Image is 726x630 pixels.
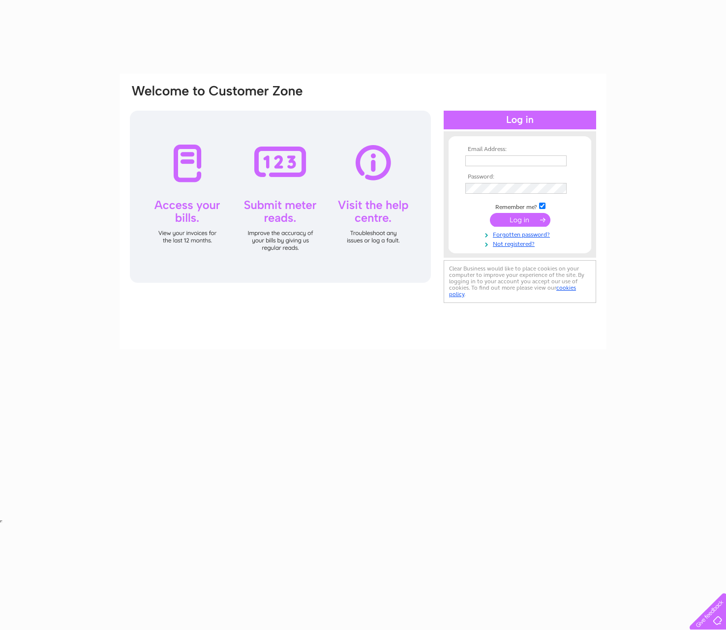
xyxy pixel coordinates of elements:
td: Remember me? [463,201,577,211]
a: cookies policy [449,284,576,298]
input: Submit [490,213,550,227]
th: Password: [463,174,577,180]
a: Not registered? [465,239,577,248]
div: Clear Business would like to place cookies on your computer to improve your experience of the sit... [444,260,596,303]
th: Email Address: [463,146,577,153]
a: Forgotten password? [465,229,577,239]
